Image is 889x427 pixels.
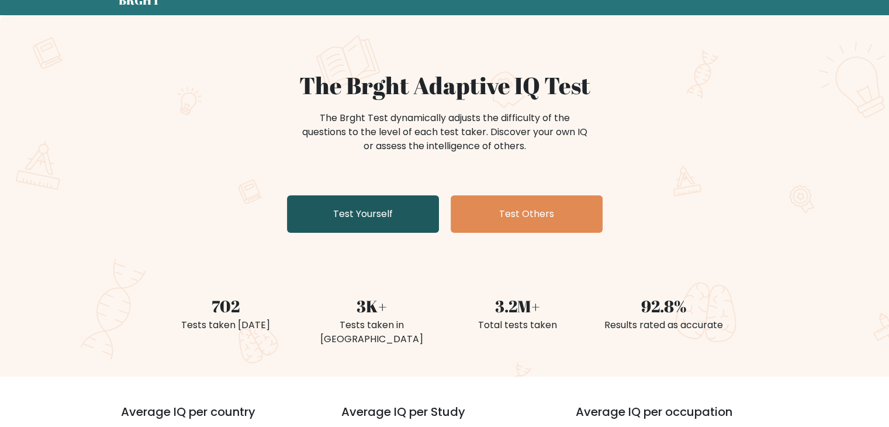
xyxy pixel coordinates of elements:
[160,318,292,332] div: Tests taken [DATE]
[160,71,730,99] h1: The Brght Adaptive IQ Test
[598,318,730,332] div: Results rated as accurate
[451,195,603,233] a: Test Others
[299,111,591,153] div: The Brght Test dynamically adjusts the difficulty of the questions to the level of each test take...
[306,294,438,318] div: 3K+
[287,195,439,233] a: Test Yourself
[452,318,584,332] div: Total tests taken
[306,318,438,346] div: Tests taken in [GEOGRAPHIC_DATA]
[160,294,292,318] div: 702
[598,294,730,318] div: 92.8%
[452,294,584,318] div: 3.2M+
